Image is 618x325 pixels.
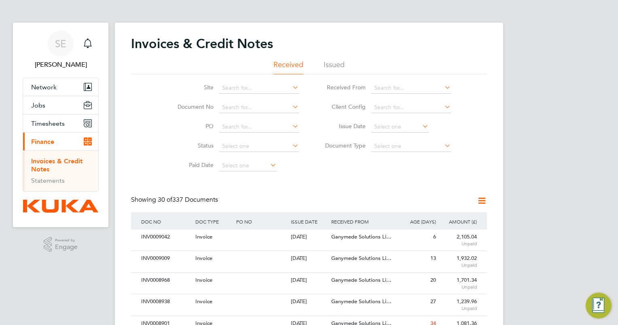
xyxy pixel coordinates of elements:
nav: Main navigation [13,23,108,227]
div: INV0009042 [139,230,193,245]
button: Timesheets [23,114,98,132]
div: [DATE] [289,251,330,266]
div: AMOUNT (£) [438,212,479,231]
input: Search for... [219,82,299,94]
div: 1,701.34 [438,273,479,294]
span: Unpaid [440,284,477,290]
span: Network [31,83,57,91]
label: PO [167,122,214,130]
span: Invoice [195,255,212,262]
div: [DATE] [289,230,330,245]
div: DOC NO [139,212,193,231]
div: RECEIVED FROM [329,212,397,231]
span: Jobs [31,101,45,109]
li: Issued [324,60,345,74]
div: DOC TYPE [193,212,234,231]
span: Ganymede Solutions Li… [331,255,392,262]
span: Ganymede Solutions Li… [331,276,392,283]
button: Finance [23,133,98,150]
span: SE [55,38,66,49]
input: Search for... [371,82,451,94]
img: kuka-logo-retina.png [23,200,98,213]
span: Sharon Edwards [23,60,99,70]
a: Powered byEngage [44,237,78,252]
label: Site [167,84,214,91]
span: Finance [31,138,54,146]
span: 13 [430,255,436,262]
a: Statements [31,177,65,184]
input: Select one [371,141,451,152]
label: Document Type [319,142,366,149]
div: PO NO [234,212,288,231]
label: Status [167,142,214,149]
span: Unpaid [440,305,477,312]
button: Network [23,78,98,96]
a: Invoices & Credit Notes [31,157,83,173]
a: SE[PERSON_NAME] [23,31,99,70]
input: Search for... [219,121,299,133]
span: Invoice [195,276,212,283]
div: AGE (DAYS) [397,212,438,231]
div: INV0009009 [139,251,193,266]
label: Paid Date [167,161,214,169]
div: Showing [131,196,220,204]
div: 2,105.04 [438,230,479,251]
div: 1,932.02 [438,251,479,272]
span: Invoice [195,298,212,305]
div: Finance [23,150,98,191]
span: 30 of [158,196,172,204]
span: 27 [430,298,436,305]
button: Engage Resource Center [586,293,612,319]
span: 20 [430,276,436,283]
label: Received From [319,84,366,91]
span: Invoice [195,233,212,240]
input: Search for... [219,102,299,113]
button: Jobs [23,96,98,114]
span: Engage [55,244,78,251]
div: INV0008968 [139,273,193,288]
span: Unpaid [440,241,477,247]
span: Ganymede Solutions Li… [331,233,392,240]
span: Unpaid [440,262,477,268]
div: 1,239.96 [438,294,479,315]
span: Ganymede Solutions Li… [331,298,392,305]
input: Select one [219,141,299,152]
label: Issue Date [319,122,366,130]
div: [DATE] [289,294,330,309]
input: Select one [219,160,277,171]
div: ISSUE DATE [289,212,330,231]
span: 337 Documents [158,196,218,204]
label: Document No [167,103,214,110]
input: Search for... [371,102,451,113]
span: 6 [433,233,436,240]
span: Powered by [55,237,78,244]
div: [DATE] [289,273,330,288]
input: Select one [371,121,429,133]
a: Go to home page [23,200,99,213]
span: Timesheets [31,120,65,127]
li: Received [273,60,303,74]
div: INV0008938 [139,294,193,309]
label: Client Config [319,103,366,110]
h2: Invoices & Credit Notes [131,36,273,52]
